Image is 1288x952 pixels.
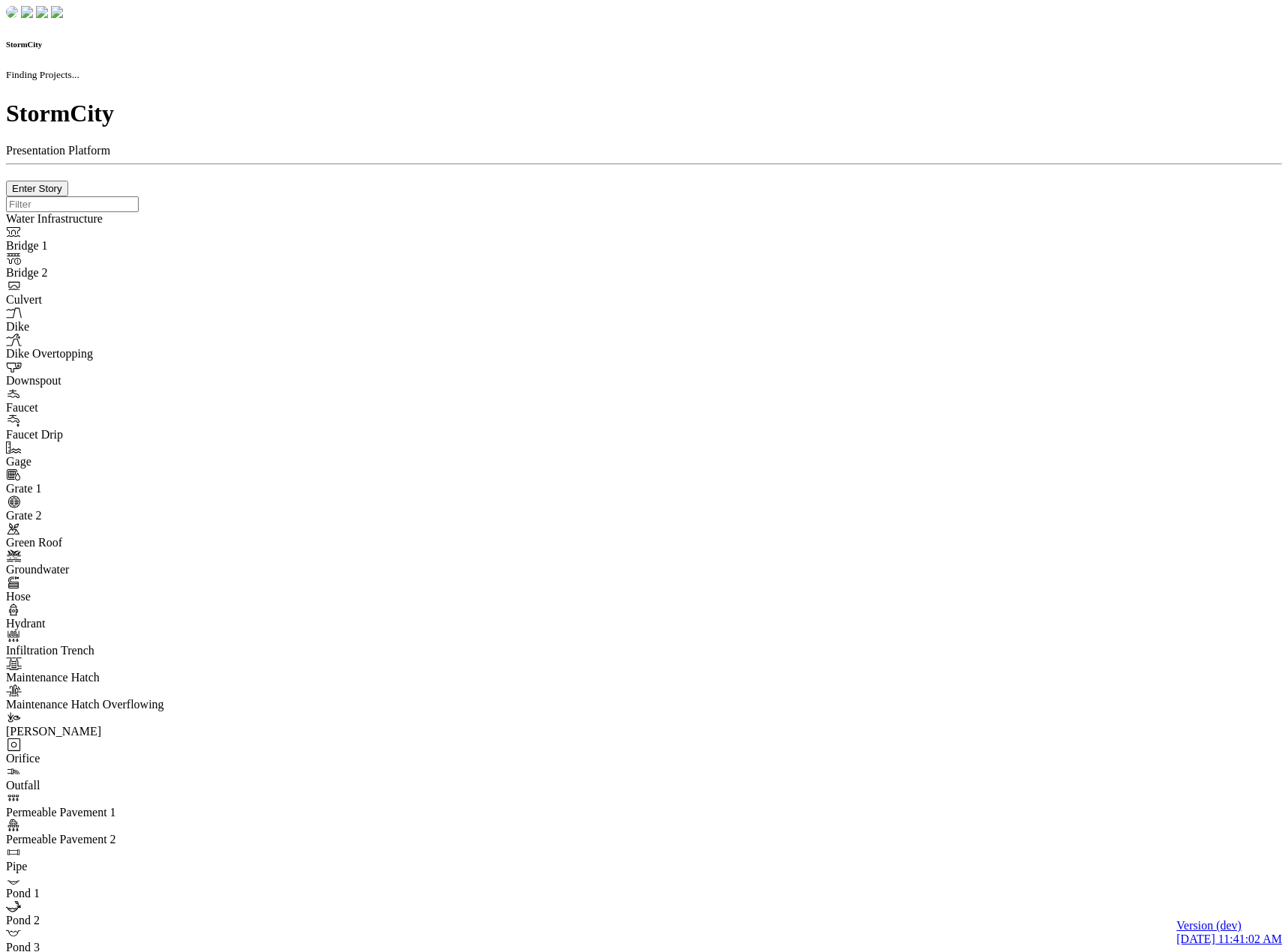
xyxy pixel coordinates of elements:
div: Outfall [6,779,210,792]
div: Maintenance Hatch [6,671,210,684]
div: Grate 1 [6,482,210,495]
div: Grate 2 [6,509,210,522]
img: chi-fish-down.png [21,6,33,18]
div: Dike Overtopping [6,347,210,361]
div: Pond 1 [6,887,210,900]
div: Dike [6,320,210,334]
img: chi-fish-up.png [36,6,48,18]
h1: StormCity [6,100,1282,127]
div: Groundwater [6,563,210,576]
div: Infiltration Trench [6,644,210,657]
img: chi-fish-down.png [6,6,18,18]
small: Finding Projects... [6,69,79,80]
div: Gage [6,455,210,469]
div: Pond 2 [6,914,210,927]
div: Bridge 2 [6,266,210,280]
span: Presentation Platform [6,144,110,157]
div: Faucet [6,401,210,415]
div: Water Infrastructure [6,212,210,226]
div: Permeable Pavement 2 [6,833,210,846]
div: Hydrant [6,617,210,630]
h6: StormCity [6,40,1282,49]
div: Faucet Drip [6,428,210,442]
div: Hose [6,590,210,603]
button: Enter Story [6,181,68,196]
div: Permeable Pavement 1 [6,806,210,819]
span: [DATE] 11:41:02 AM [1176,933,1282,945]
div: Bridge 1 [6,239,210,253]
div: Maintenance Hatch Overflowing [6,698,210,711]
div: Orifice [6,752,210,765]
div: Pipe [6,860,210,873]
div: Culvert [6,293,210,307]
input: Filter [6,196,139,212]
div: [PERSON_NAME] [6,725,210,738]
a: Version (dev) [DATE] 11:41:02 AM [1176,919,1282,946]
div: Green Roof [6,536,210,549]
div: Downspout [6,374,210,388]
img: chi-fish-blink.png [51,6,63,18]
